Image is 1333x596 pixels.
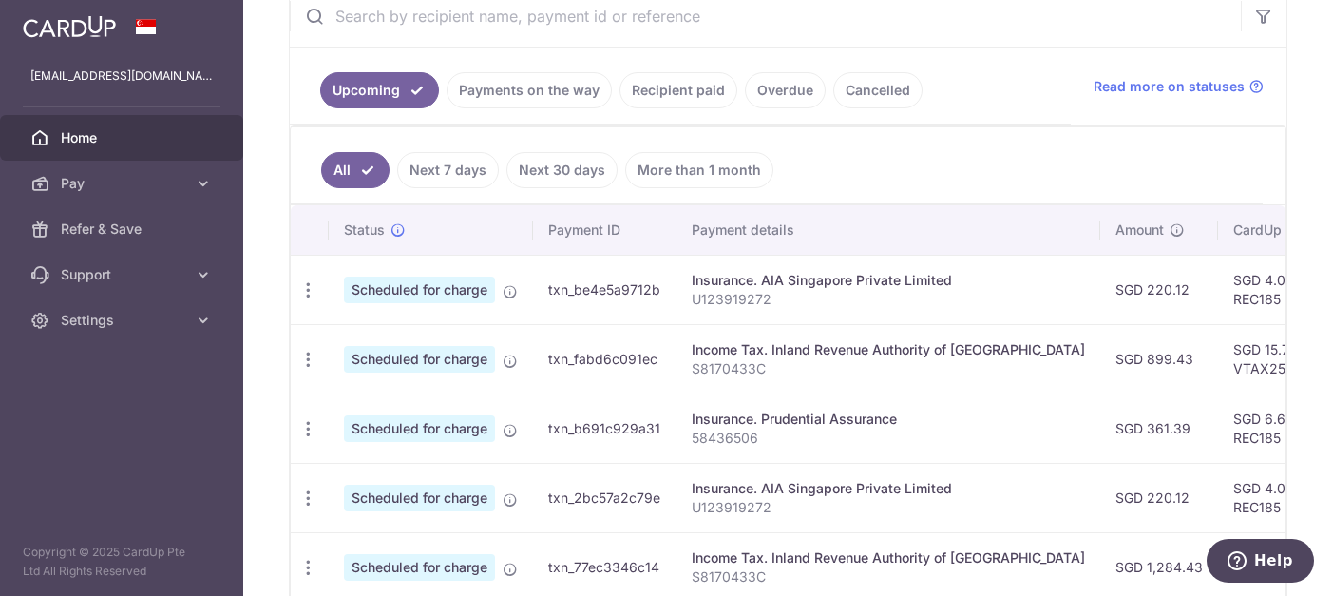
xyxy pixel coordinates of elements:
[1094,77,1264,96] a: Read more on statuses
[1100,394,1218,463] td: SGD 361.39
[1115,221,1164,240] span: Amount
[1233,221,1305,240] span: CardUp fee
[23,15,116,38] img: CardUp
[533,324,676,394] td: txn_fabd6c091ec
[344,221,385,240] span: Status
[692,410,1085,429] div: Insurance. Prudential Assurance
[533,255,676,324] td: txn_be4e5a9712b
[344,346,495,373] span: Scheduled for charge
[692,479,1085,498] div: Insurance. AIA Singapore Private Limited
[533,394,676,463] td: txn_b691c929a31
[625,152,773,188] a: More than 1 month
[1100,255,1218,324] td: SGD 220.12
[692,290,1085,309] p: U123919272
[320,72,439,108] a: Upcoming
[344,415,495,442] span: Scheduled for charge
[619,72,737,108] a: Recipient paid
[61,311,186,330] span: Settings
[692,340,1085,359] div: Income Tax. Inland Revenue Authority of [GEOGRAPHIC_DATA]
[397,152,499,188] a: Next 7 days
[1100,463,1218,532] td: SGD 220.12
[1094,77,1245,96] span: Read more on statuses
[745,72,826,108] a: Overdue
[1100,324,1218,394] td: SGD 899.43
[692,548,1085,567] div: Income Tax. Inland Revenue Authority of [GEOGRAPHIC_DATA]
[692,567,1085,586] p: S8170433C
[447,72,612,108] a: Payments on the way
[61,128,186,147] span: Home
[833,72,923,108] a: Cancelled
[344,277,495,303] span: Scheduled for charge
[676,205,1100,255] th: Payment details
[61,174,186,193] span: Pay
[692,359,1085,378] p: S8170433C
[692,498,1085,517] p: U123919272
[344,554,495,581] span: Scheduled for charge
[692,429,1085,448] p: 58436506
[1207,539,1314,586] iframe: Opens a widget where you can find more information
[506,152,618,188] a: Next 30 days
[61,220,186,239] span: Refer & Save
[533,463,676,532] td: txn_2bc57a2c79e
[321,152,390,188] a: All
[533,205,676,255] th: Payment ID
[692,271,1085,290] div: Insurance. AIA Singapore Private Limited
[30,67,213,86] p: [EMAIL_ADDRESS][DOMAIN_NAME]
[61,265,186,284] span: Support
[344,485,495,511] span: Scheduled for charge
